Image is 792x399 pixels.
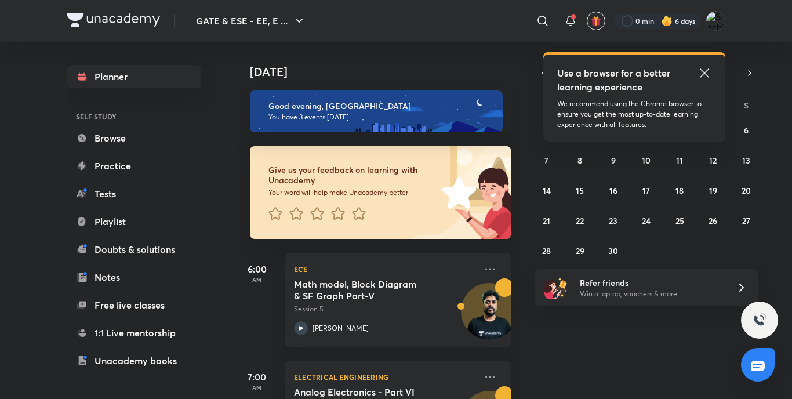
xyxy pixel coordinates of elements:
abbr: September 23, 2025 [609,215,617,226]
a: Notes [67,266,201,289]
button: September 12, 2025 [704,151,722,169]
abbr: September 24, 2025 [642,215,651,226]
abbr: September 13, 2025 [742,155,750,166]
img: feedback_image [402,146,511,239]
p: Your word will help make Unacademy better [268,188,438,197]
button: September 17, 2025 [637,181,656,199]
abbr: September 19, 2025 [709,185,717,196]
p: Session 5 [294,304,476,314]
a: Tests [67,182,201,205]
img: Avatar [462,289,517,345]
p: AM [234,384,280,391]
h4: [DATE] [250,65,522,79]
img: evening [250,90,503,132]
a: Company Logo [67,13,160,30]
button: September 8, 2025 [571,151,589,169]
a: Practice [67,154,201,177]
button: GATE & ESE - EE, E ... [189,9,313,32]
abbr: September 16, 2025 [609,185,617,196]
button: September 14, 2025 [537,181,556,199]
abbr: September 30, 2025 [608,245,618,256]
abbr: September 14, 2025 [543,185,551,196]
abbr: September 29, 2025 [576,245,584,256]
button: September 6, 2025 [737,121,755,139]
abbr: September 21, 2025 [543,215,550,226]
button: September 29, 2025 [571,241,589,260]
a: Browse [67,126,201,150]
button: September 22, 2025 [571,211,589,230]
abbr: September 9, 2025 [611,155,616,166]
h5: 7:00 [234,370,280,384]
button: September 30, 2025 [604,241,623,260]
h6: Give us your feedback on learning with Unacademy [268,165,438,186]
h5: 6:00 [234,262,280,276]
p: AM [234,276,280,283]
abbr: September 27, 2025 [742,215,750,226]
button: September 24, 2025 [637,211,656,230]
button: September 23, 2025 [604,211,623,230]
p: [PERSON_NAME] [313,323,369,333]
abbr: September 6, 2025 [744,125,749,136]
a: Playlist [67,210,201,233]
button: avatar [587,12,605,30]
button: September 11, 2025 [670,151,689,169]
button: September 25, 2025 [670,211,689,230]
abbr: September 28, 2025 [542,245,551,256]
h5: Analog Electronics - Part VI [294,386,438,398]
button: September 18, 2025 [670,181,689,199]
abbr: September 18, 2025 [675,185,684,196]
abbr: September 12, 2025 [709,155,717,166]
abbr: September 22, 2025 [576,215,584,226]
abbr: September 20, 2025 [742,185,751,196]
abbr: September 8, 2025 [577,155,582,166]
h5: Math model, Block Diagram & SF Graph Part-V [294,278,438,302]
abbr: Saturday [744,100,749,111]
button: September 15, 2025 [571,181,589,199]
img: Company Logo [67,13,160,27]
button: September 19, 2025 [704,181,722,199]
abbr: September 25, 2025 [675,215,684,226]
button: September 9, 2025 [604,151,623,169]
button: September 27, 2025 [737,211,755,230]
button: September 21, 2025 [537,211,556,230]
button: September 7, 2025 [537,151,556,169]
a: Doubts & solutions [67,238,201,261]
p: ECE [294,262,476,276]
h5: Use a browser for a better learning experience [557,66,673,94]
abbr: September 10, 2025 [642,155,651,166]
p: Win a laptop, vouchers & more [580,289,722,299]
img: ttu [753,313,766,327]
img: avatar [591,16,601,26]
img: streak [661,15,673,27]
button: September 16, 2025 [604,181,623,199]
img: Sachin Sonkar [706,11,725,31]
abbr: September 7, 2025 [544,155,548,166]
img: referral [544,276,568,299]
abbr: September 11, 2025 [676,155,683,166]
h6: Good evening, [GEOGRAPHIC_DATA] [268,101,492,111]
button: September 28, 2025 [537,241,556,260]
abbr: September 15, 2025 [576,185,584,196]
h6: Refer friends [580,277,722,289]
button: September 26, 2025 [704,211,722,230]
h6: SELF STUDY [67,107,201,126]
abbr: September 17, 2025 [642,185,650,196]
button: September 13, 2025 [737,151,755,169]
abbr: September 26, 2025 [709,215,717,226]
p: You have 3 events [DATE] [268,113,492,122]
a: 1:1 Live mentorship [67,321,201,344]
p: We recommend using the Chrome browser to ensure you get the most up-to-date learning experience w... [557,99,711,130]
button: September 20, 2025 [737,181,755,199]
a: Unacademy books [67,349,201,372]
a: Planner [67,65,201,88]
button: September 10, 2025 [637,151,656,169]
a: Free live classes [67,293,201,317]
p: Electrical Engineering [294,370,476,384]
